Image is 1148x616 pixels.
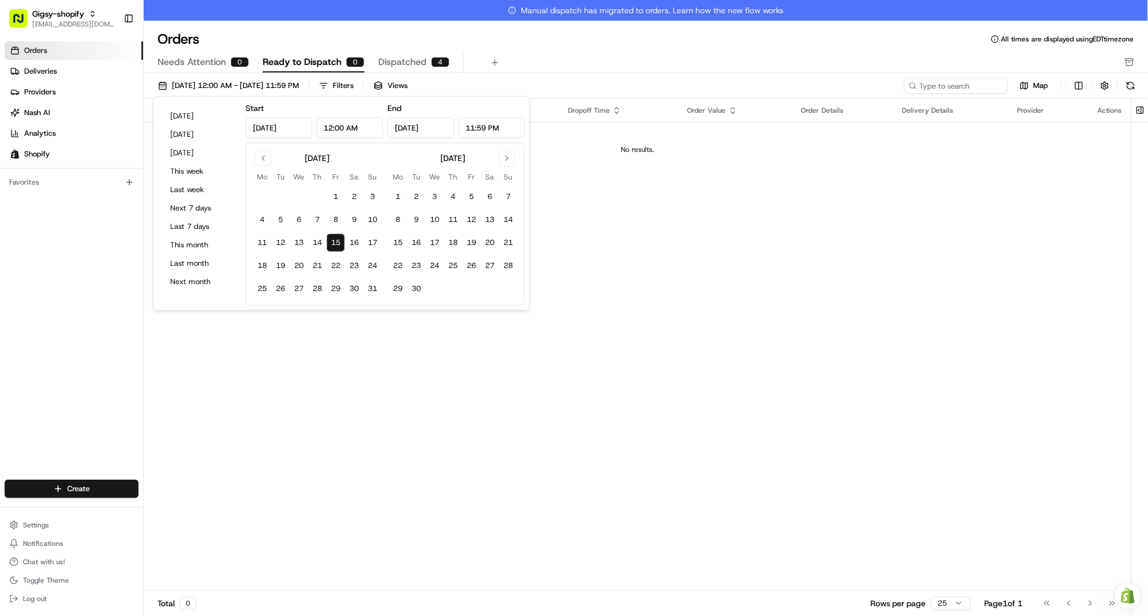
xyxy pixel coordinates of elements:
button: 26 [271,280,290,298]
span: Notifications [23,539,63,548]
button: [DATE] [165,108,234,124]
button: [EMAIL_ADDRESS][DOMAIN_NAME] [32,20,114,29]
button: Go to next month [499,150,515,166]
input: Time [317,117,383,138]
button: 18 [444,234,462,252]
button: 15 [389,234,407,252]
img: 9188753566659_6852d8bf1fb38e338040_72.png [24,109,45,130]
button: [DATE] [165,145,234,161]
span: Pylon [114,254,139,262]
span: Manual dispatch has migrated to orders. Learn how the new flow works [508,5,784,16]
span: All times are displayed using EDT timezone [1001,35,1134,44]
button: 23 [407,257,425,275]
button: 28 [499,257,517,275]
a: Providers [5,83,143,101]
button: Toggle Theme [5,572,139,588]
button: 11 [444,211,462,229]
button: Last month [165,255,234,271]
span: Views [387,81,408,91]
div: [DATE] [441,152,466,164]
button: Chat with us! [5,554,139,570]
button: 3 [425,188,444,206]
button: Log out [5,591,139,607]
div: Start new chat [52,109,189,121]
th: Friday [462,171,481,183]
div: Total [158,597,197,610]
button: 7 [499,188,517,206]
h1: Orders [158,30,199,48]
button: 6 [481,188,499,206]
button: 20 [290,257,308,275]
a: 💻API Documentation [93,221,189,242]
a: Deliveries [5,62,143,81]
button: 23 [345,257,363,275]
a: Analytics [5,124,143,143]
div: Dropoff Time [568,106,669,115]
span: Analytics [24,128,56,139]
input: Date [387,117,454,138]
a: 📗Knowledge Base [7,221,93,242]
button: 24 [425,257,444,275]
button: 27 [481,257,499,275]
div: 📗 [11,227,21,236]
span: Shopify [24,149,50,159]
th: Saturday [345,171,363,183]
button: 20 [481,234,499,252]
th: Tuesday [271,171,290,183]
span: Settings [23,521,49,530]
div: Past conversations [11,149,74,158]
button: 30 [407,280,425,298]
button: 26 [462,257,481,275]
button: 25 [253,280,271,298]
button: Create [5,480,139,498]
button: 19 [271,257,290,275]
span: Needs Attention [158,55,226,69]
span: [DATE] 12:00 AM - [DATE] 11:59 PM [172,81,299,91]
button: 10 [363,211,382,229]
button: 21 [499,234,517,252]
button: Settings [5,517,139,533]
button: 13 [290,234,308,252]
button: 1 [327,188,345,206]
button: 12 [462,211,481,229]
label: Start [245,103,264,113]
button: 28 [308,280,327,298]
button: 6 [290,211,308,229]
button: 22 [327,257,345,275]
input: Clear [30,74,190,86]
button: 22 [389,257,407,275]
span: Nash AI [24,108,50,118]
label: End [387,103,401,113]
th: Thursday [444,171,462,183]
a: Shopify [5,145,143,163]
button: 11 [253,234,271,252]
button: Go to previous month [255,150,271,166]
button: Gigsy-shopify[EMAIL_ADDRESS][DOMAIN_NAME] [5,5,119,32]
th: Sunday [499,171,517,183]
button: Map [1012,79,1056,93]
button: Next 7 days [165,200,234,216]
div: 0 [346,57,364,67]
button: 17 [363,234,382,252]
button: 25 [444,257,462,275]
button: Notifications [5,535,139,552]
button: Start new chat [195,113,209,127]
button: Last 7 days [165,219,234,235]
button: 18 [253,257,271,275]
span: Providers [24,87,56,97]
button: Last week [165,182,234,198]
button: 17 [425,234,444,252]
span: • [95,178,99,187]
button: [DATE] 12:00 AM - [DATE] 11:59 PM [153,78,304,94]
input: Date [245,117,312,138]
span: Gigsy-shopify [32,8,84,20]
button: Filters [314,78,359,94]
button: 29 [327,280,345,298]
button: Refresh [1123,78,1139,94]
th: Monday [253,171,271,183]
th: Wednesday [425,171,444,183]
button: 15 [327,234,345,252]
button: 14 [308,234,327,252]
button: This week [165,163,234,179]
